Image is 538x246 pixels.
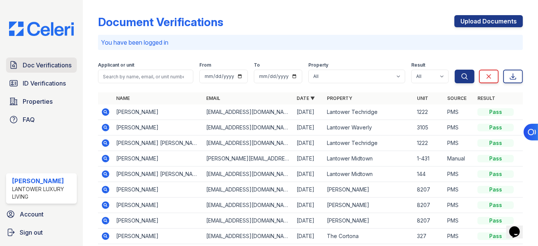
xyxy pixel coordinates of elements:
[477,217,514,224] div: Pass
[203,120,293,135] td: [EMAIL_ADDRESS][DOMAIN_NAME]
[477,232,514,240] div: Pass
[417,95,428,101] a: Unit
[294,198,324,213] td: [DATE]
[308,62,328,68] label: Property
[324,104,414,120] td: Lantower Techridge
[203,198,293,213] td: [EMAIL_ADDRESS][DOMAIN_NAME]
[414,135,444,151] td: 1222
[444,151,474,167] td: Manual
[113,213,203,229] td: [PERSON_NAME]
[324,135,414,151] td: Lantower Techridge
[414,229,444,244] td: 327
[454,15,523,27] a: Upload Documents
[444,120,474,135] td: PMS
[203,229,293,244] td: [EMAIL_ADDRESS][DOMAIN_NAME]
[411,62,425,68] label: Result
[294,229,324,244] td: [DATE]
[444,104,474,120] td: PMS
[324,198,414,213] td: [PERSON_NAME]
[6,76,77,91] a: ID Verifications
[203,104,293,120] td: [EMAIL_ADDRESS][DOMAIN_NAME]
[294,104,324,120] td: [DATE]
[12,176,74,185] div: [PERSON_NAME]
[20,228,43,237] span: Sign out
[23,79,66,88] span: ID Verifications
[101,38,520,47] p: You have been logged in
[444,182,474,198] td: PMS
[6,94,77,109] a: Properties
[444,213,474,229] td: PMS
[414,182,444,198] td: 8207
[3,22,80,36] img: CE_Logo_Blue-a8612792a0a2168367f1c8372b55b34899dd931a85d93a1a3d3e32e68fde9ad4.png
[113,167,203,182] td: [PERSON_NAME] [PERSON_NAME]
[447,95,466,101] a: Source
[414,198,444,213] td: 8207
[116,95,130,101] a: Name
[477,108,514,116] div: Pass
[506,216,530,238] iframe: chat widget
[294,151,324,167] td: [DATE]
[203,135,293,151] td: [EMAIL_ADDRESS][DOMAIN_NAME]
[327,95,352,101] a: Property
[98,62,134,68] label: Applicant or unit
[3,225,80,240] a: Sign out
[414,104,444,120] td: 1222
[477,186,514,193] div: Pass
[6,112,77,127] a: FAQ
[113,151,203,167] td: [PERSON_NAME]
[20,210,44,219] span: Account
[414,167,444,182] td: 144
[444,229,474,244] td: PMS
[113,135,203,151] td: [PERSON_NAME] [PERSON_NAME]
[294,213,324,229] td: [DATE]
[203,151,293,167] td: [PERSON_NAME][EMAIL_ADDRESS][PERSON_NAME][DOMAIN_NAME]
[444,198,474,213] td: PMS
[294,182,324,198] td: [DATE]
[203,213,293,229] td: [EMAIL_ADDRESS][DOMAIN_NAME]
[294,120,324,135] td: [DATE]
[6,58,77,73] a: Doc Verifications
[324,213,414,229] td: [PERSON_NAME]
[297,95,315,101] a: Date ▼
[3,207,80,222] a: Account
[324,229,414,244] td: The Cortona
[477,124,514,131] div: Pass
[23,97,53,106] span: Properties
[98,15,223,29] div: Document Verifications
[477,95,495,101] a: Result
[113,182,203,198] td: [PERSON_NAME]
[477,201,514,209] div: Pass
[444,135,474,151] td: PMS
[477,170,514,178] div: Pass
[199,62,211,68] label: From
[113,104,203,120] td: [PERSON_NAME]
[203,182,293,198] td: [EMAIL_ADDRESS][DOMAIN_NAME]
[113,198,203,213] td: [PERSON_NAME]
[98,70,193,83] input: Search by name, email, or unit number
[324,120,414,135] td: Lantower Waverly
[324,182,414,198] td: [PERSON_NAME]
[206,95,220,101] a: Email
[477,139,514,147] div: Pass
[12,185,74,201] div: Lantower Luxury Living
[203,167,293,182] td: [EMAIL_ADDRESS][DOMAIN_NAME]
[113,120,203,135] td: [PERSON_NAME]
[414,120,444,135] td: 3105
[113,229,203,244] td: [PERSON_NAME]
[477,155,514,162] div: Pass
[23,61,72,70] span: Doc Verifications
[414,213,444,229] td: 8207
[294,135,324,151] td: [DATE]
[324,167,414,182] td: Lantower Midtown
[414,151,444,167] td: 1-431
[294,167,324,182] td: [DATE]
[324,151,414,167] td: Lantower Midtown
[254,62,260,68] label: To
[444,167,474,182] td: PMS
[23,115,35,124] span: FAQ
